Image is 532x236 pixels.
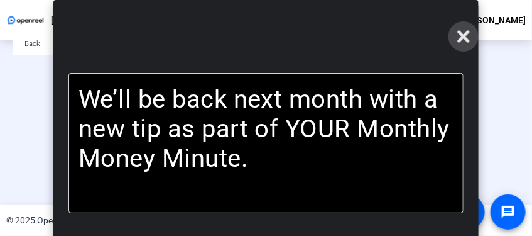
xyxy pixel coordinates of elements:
[6,214,74,227] div: © 2025 OpenReel
[501,205,516,220] mat-icon: message
[25,35,41,53] span: Back
[79,85,454,173] p: We’ll be back next month with a new tip as part of YOUR Monthly Money Minute.
[51,13,261,28] p: [PERSON_NAME] - November Monthly Money Minute
[6,14,45,26] img: OpenReel logo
